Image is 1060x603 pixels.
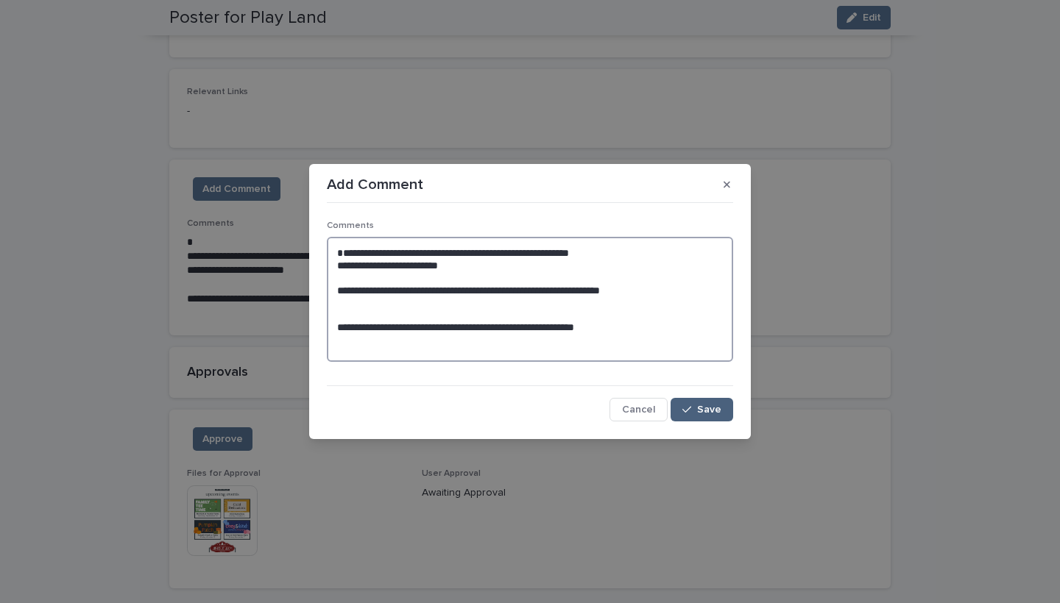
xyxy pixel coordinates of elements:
[327,176,423,193] p: Add Comment
[622,404,655,415] span: Cancel
[697,404,721,415] span: Save
[609,398,668,421] button: Cancel
[671,398,733,421] button: Save
[327,221,374,230] span: Comments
